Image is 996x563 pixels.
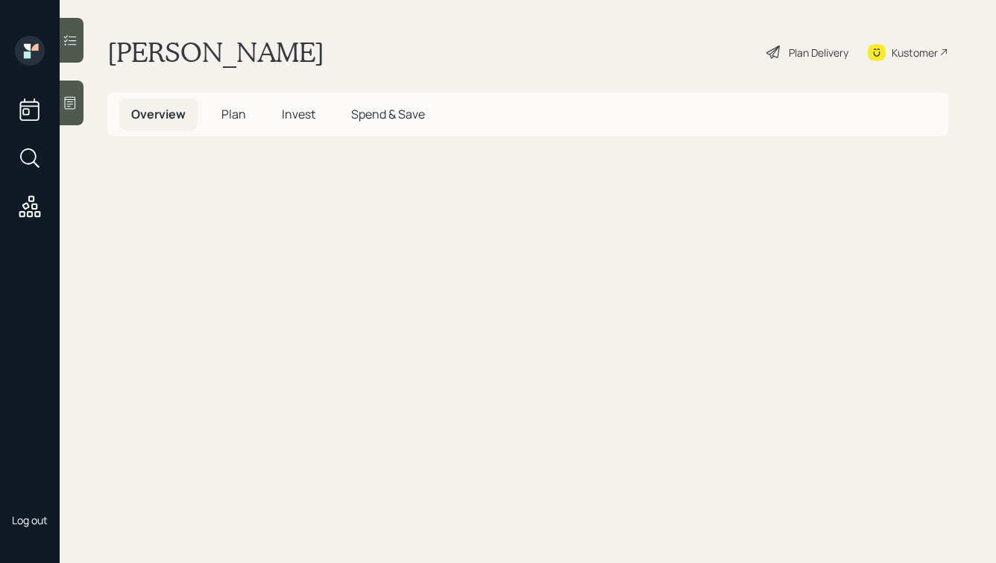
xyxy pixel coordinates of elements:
[221,106,246,122] span: Plan
[131,106,186,122] span: Overview
[282,106,315,122] span: Invest
[351,106,425,122] span: Spend & Save
[107,36,324,69] h1: [PERSON_NAME]
[789,45,848,60] div: Plan Delivery
[15,465,45,495] img: hunter_neumayer.jpg
[12,513,48,527] div: Log out
[892,45,938,60] div: Kustomer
